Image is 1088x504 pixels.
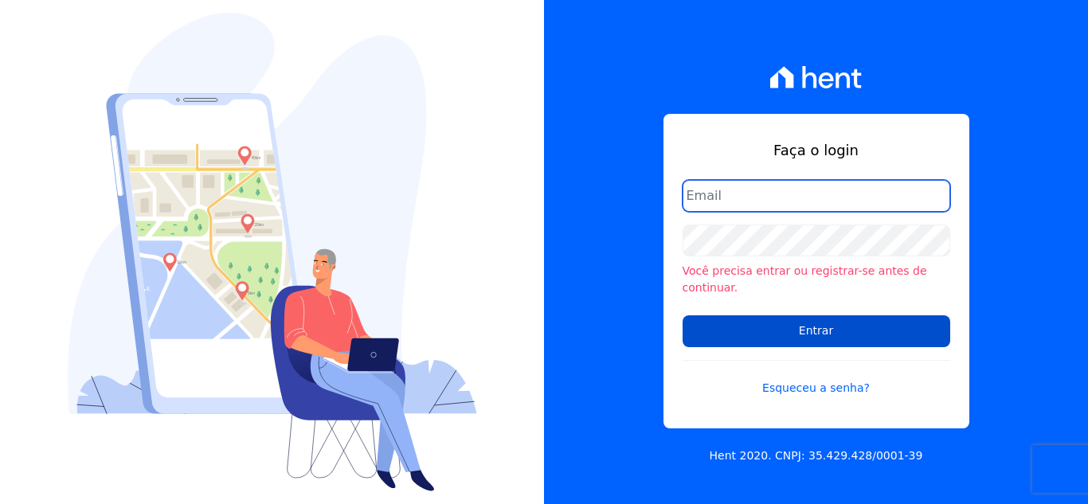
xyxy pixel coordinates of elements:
input: Email [683,180,950,212]
li: Você precisa entrar ou registrar-se antes de continuar. [683,263,950,296]
input: Entrar [683,315,950,347]
img: Login [68,13,477,491]
p: Hent 2020. CNPJ: 35.429.428/0001-39 [710,447,923,464]
a: Esqueceu a senha? [683,360,950,397]
h1: Faça o login [683,139,950,161]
